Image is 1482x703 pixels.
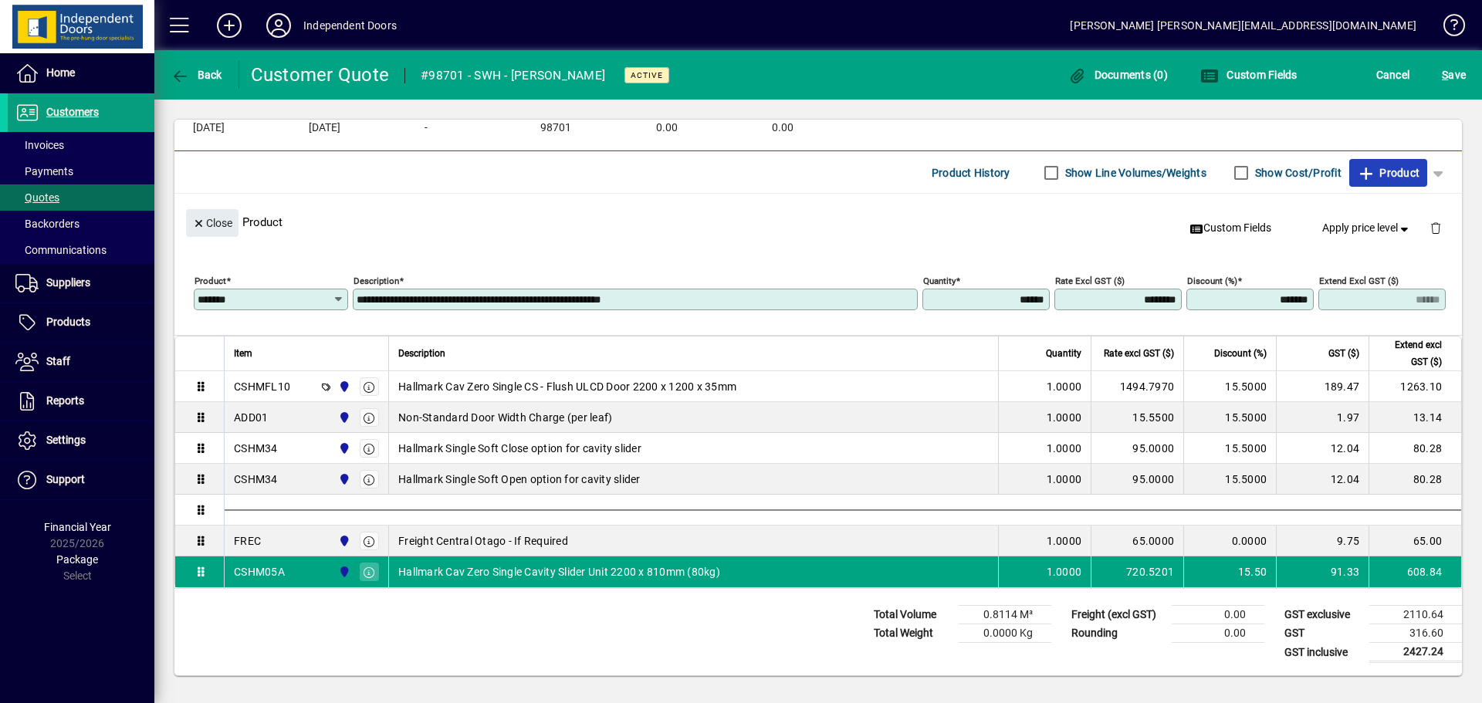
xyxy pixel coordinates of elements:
td: 2427.24 [1369,643,1462,662]
span: Home [46,66,75,79]
a: Reports [8,382,154,421]
a: Products [8,303,154,342]
span: Quotes [15,191,59,204]
span: Apply price level [1322,220,1412,236]
span: Payments [15,165,73,177]
span: Suppliers [46,276,90,289]
td: GST inclusive [1277,643,1369,662]
span: Invoices [15,139,64,151]
td: 1263.10 [1369,371,1461,402]
td: 91.33 [1276,556,1369,587]
span: Product [1357,161,1419,185]
mat-label: Extend excl GST ($) [1319,275,1399,286]
td: 80.28 [1369,433,1461,464]
td: 1.97 [1276,402,1369,433]
div: 65.0000 [1101,533,1174,549]
a: Settings [8,421,154,460]
mat-label: Rate excl GST ($) [1055,275,1125,286]
button: Documents (0) [1064,61,1172,89]
span: Extend excl GST ($) [1379,336,1442,370]
button: Save [1438,61,1470,89]
span: [DATE] [309,122,340,134]
span: Cancel [1376,63,1410,87]
td: 2110.64 [1369,606,1462,624]
span: Active [631,70,663,80]
td: 15.5000 [1183,433,1276,464]
td: 0.00 [1172,606,1264,624]
button: Product [1349,159,1427,187]
button: Custom Fields [1183,215,1277,242]
div: 1494.7970 [1101,379,1174,394]
td: 9.75 [1276,526,1369,556]
span: 1.0000 [1047,564,1082,580]
span: Financial Year [44,521,111,533]
div: Customer Quote [251,63,390,87]
span: 1.0000 [1047,441,1082,456]
button: Cancel [1372,61,1414,89]
td: 13.14 [1369,402,1461,433]
span: Item [234,345,252,362]
td: Total Volume [866,606,959,624]
td: 316.60 [1369,624,1462,643]
span: Non-Standard Door Width Charge (per leaf) [398,410,612,425]
a: Quotes [8,184,154,211]
span: Custom Fields [1189,220,1271,236]
span: S [1442,69,1448,81]
div: 95.0000 [1101,471,1174,487]
span: Communications [15,244,107,256]
span: Custom Fields [1200,69,1298,81]
span: Cromwell Central Otago [334,378,352,395]
td: Rounding [1064,624,1172,643]
span: GST ($) [1328,345,1359,362]
span: Settings [46,434,86,446]
td: 189.47 [1276,371,1369,402]
a: Invoices [8,132,154,158]
a: Staff [8,343,154,381]
span: Documents (0) [1068,69,1168,81]
div: ADD01 [234,410,268,425]
a: Communications [8,237,154,263]
td: 15.5000 [1183,464,1276,495]
span: Cromwell Central Otago [334,563,352,580]
div: FREC [234,533,261,549]
span: Cromwell Central Otago [334,532,352,549]
span: Quantity [1046,345,1081,362]
label: Show Cost/Profit [1252,165,1342,181]
mat-label: Quantity [923,275,956,286]
button: Profile [254,12,303,39]
button: Close [186,209,239,237]
span: 98701 [540,122,571,134]
td: 608.84 [1369,556,1461,587]
span: - [425,122,428,134]
span: Support [46,473,85,485]
span: Products [46,316,90,328]
td: GST [1277,624,1369,643]
button: Custom Fields [1196,61,1301,89]
button: Add [205,12,254,39]
button: Product History [925,159,1017,187]
div: CSHMFL10 [234,379,290,394]
td: 12.04 [1276,464,1369,495]
span: Close [192,211,232,236]
span: [DATE] [193,122,225,134]
span: Backorders [15,218,80,230]
div: Independent Doors [303,13,397,38]
td: GST exclusive [1277,606,1369,624]
span: Rate excl GST ($) [1104,345,1174,362]
span: ave [1442,63,1466,87]
span: 0.00 [772,122,793,134]
td: 15.5000 [1183,371,1276,402]
button: Apply price level [1316,215,1418,242]
div: 720.5201 [1101,564,1174,580]
mat-label: Description [354,275,399,286]
div: CSHM34 [234,471,278,487]
td: 65.00 [1369,526,1461,556]
div: #98701 - SWH - [PERSON_NAME] [421,63,605,88]
td: 0.0000 Kg [959,624,1051,643]
div: CSHM34 [234,441,278,456]
a: Suppliers [8,264,154,302]
span: Product History [932,161,1010,185]
div: CSHM05A [234,564,285,580]
span: 0.00 [656,122,678,134]
button: Back [167,61,226,89]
